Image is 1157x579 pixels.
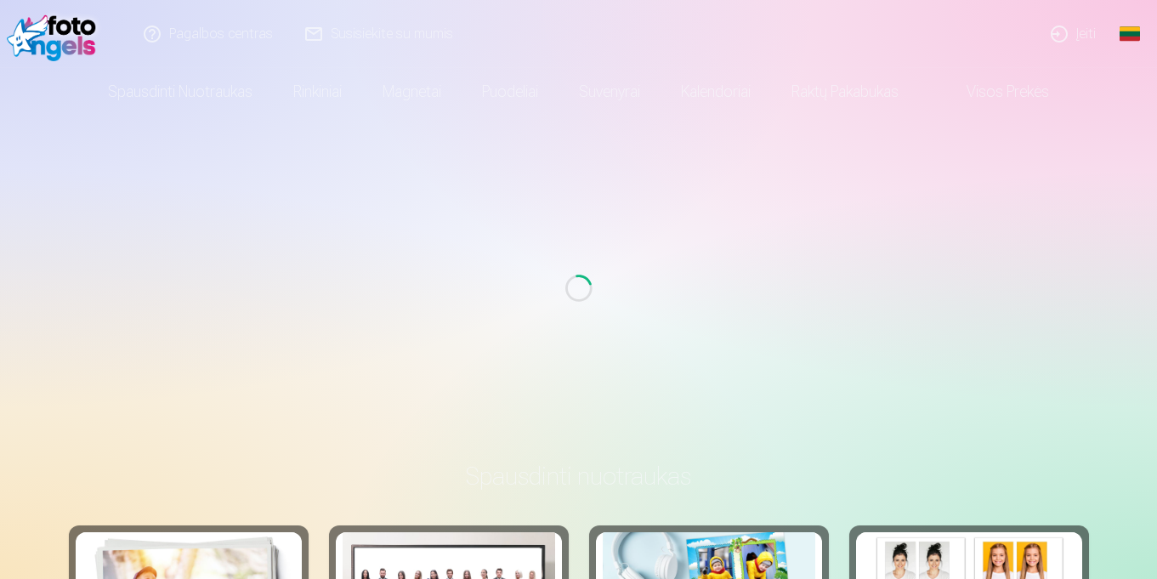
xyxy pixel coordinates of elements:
[82,461,1075,491] h3: Spausdinti nuotraukas
[362,68,462,116] a: Magnetai
[771,68,919,116] a: Raktų pakabukas
[661,68,771,116] a: Kalendoriai
[559,68,661,116] a: Suvenyrai
[273,68,362,116] a: Rinkiniai
[919,68,1069,116] a: Visos prekės
[88,68,273,116] a: Spausdinti nuotraukas
[7,7,105,61] img: /fa2
[462,68,559,116] a: Puodeliai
